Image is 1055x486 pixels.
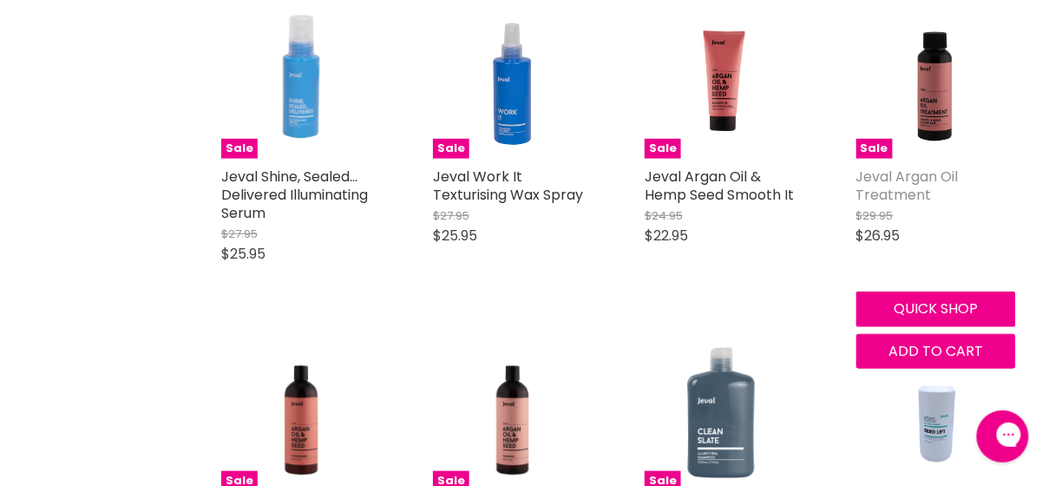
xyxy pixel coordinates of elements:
[856,226,901,246] span: $26.95
[221,167,368,223] a: Jeval Shine, Sealed... Delivered Illuminating Serum
[856,167,959,205] a: Jeval Argan Oil Treatment
[645,139,681,159] span: Sale
[645,167,794,205] a: Jeval Argan Oil & Hemp Seed Smooth It
[968,404,1038,469] iframe: Gorgias live chat messenger
[433,207,469,224] span: $27.95
[856,334,1016,369] button: Add to cart
[433,167,583,205] a: Jeval Work It Texturising Wax Spray
[645,226,688,246] span: $22.95
[221,226,258,242] span: $27.95
[221,139,258,159] span: Sale
[889,341,984,361] span: Add to cart
[433,139,469,159] span: Sale
[645,207,683,224] span: $24.95
[221,244,265,264] span: $25.95
[856,292,1016,326] button: Quick shop
[856,207,894,224] span: $29.95
[433,226,477,246] span: $25.95
[856,139,893,159] span: Sale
